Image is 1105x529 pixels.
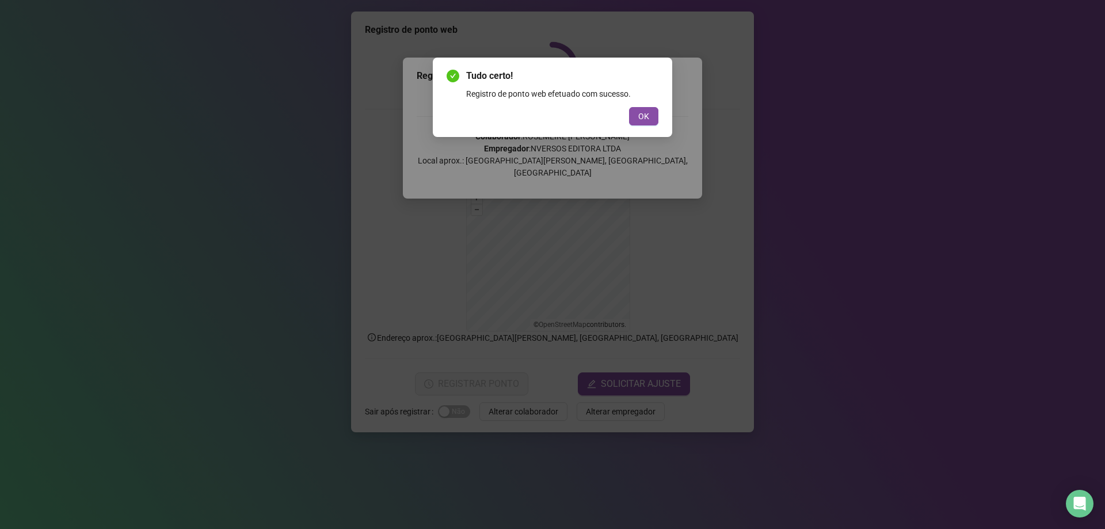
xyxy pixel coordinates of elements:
button: OK [629,107,658,125]
span: check-circle [447,70,459,82]
div: Registro de ponto web efetuado com sucesso. [466,87,658,100]
div: Open Intercom Messenger [1066,490,1093,517]
span: OK [638,110,649,123]
span: Tudo certo! [466,69,658,83]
